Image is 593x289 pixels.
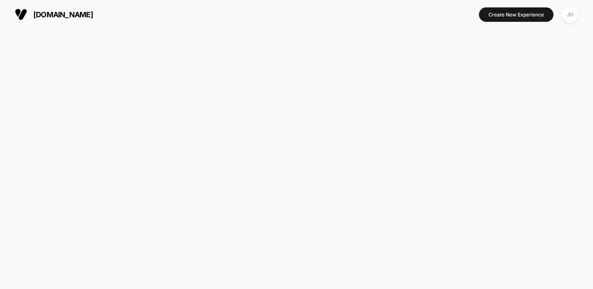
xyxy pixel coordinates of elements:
[33,10,93,19] span: [DOMAIN_NAME]
[560,6,581,23] button: JH
[562,7,578,23] div: JH
[15,8,27,21] img: Visually logo
[479,7,553,22] button: Create New Experience
[12,8,96,21] button: [DOMAIN_NAME]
